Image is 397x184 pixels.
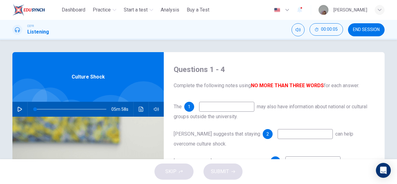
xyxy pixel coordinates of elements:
[72,73,105,81] span: Culture Shock
[93,6,111,14] span: Practice
[353,27,380,32] span: END SESSION
[343,158,344,164] span: .
[59,4,88,16] button: Dashboard
[124,6,148,14] span: Start a test
[321,27,338,32] span: 00:00:05
[111,102,133,117] span: 05m 58s
[174,104,182,110] span: The
[12,4,59,16] a: ELTC logo
[310,23,343,36] button: 00:00:05
[251,83,324,88] b: NO MORE THAN THREE WORDS
[62,6,85,14] span: Dashboard
[174,158,268,164] span: [PERSON_NAME] decides to register at the
[184,4,212,16] button: Buy a Test
[292,23,305,36] div: Mute
[174,131,260,137] span: [PERSON_NAME] suggests that staying
[310,23,343,36] div: Hide
[266,132,269,136] span: 2
[174,104,367,119] span: may also have information about national or cultural groups outside the university.
[174,65,375,74] h4: Questions 1 - 4
[27,24,34,28] span: CEFR
[333,6,367,14] div: [PERSON_NAME]
[161,6,179,14] span: Analysis
[12,4,45,16] img: ELTC logo
[319,5,328,15] img: Profile picture
[136,102,146,117] button: Click to see the audio transcription
[121,4,156,16] button: Start a test
[174,82,375,89] span: Complete the following notes using for each answer.
[27,28,49,36] h1: Listening
[376,163,391,178] div: Open Intercom Messenger
[158,4,182,16] button: Analysis
[348,23,385,36] button: END SESSION
[187,6,209,14] span: Buy a Test
[90,4,119,16] button: Practice
[188,105,190,109] span: 1
[273,8,281,12] img: en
